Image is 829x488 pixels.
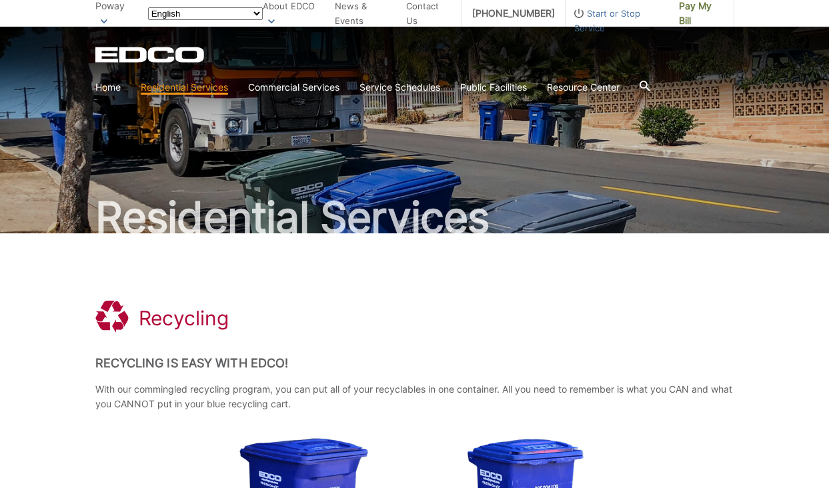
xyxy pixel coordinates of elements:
h2: Residential Services [95,196,734,239]
a: Residential Services [141,80,228,95]
a: Resource Center [547,80,620,95]
a: EDCD logo. Return to the homepage. [95,47,206,63]
a: Public Facilities [460,80,527,95]
h2: Recycling is Easy with EDCO! [95,356,734,371]
a: Service Schedules [359,80,440,95]
a: Home [95,80,121,95]
a: Commercial Services [248,80,339,95]
h1: Recycling [139,306,229,330]
p: With our commingled recycling program, you can put all of your recyclables in one container. All ... [95,382,734,411]
select: Select a language [148,7,263,20]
